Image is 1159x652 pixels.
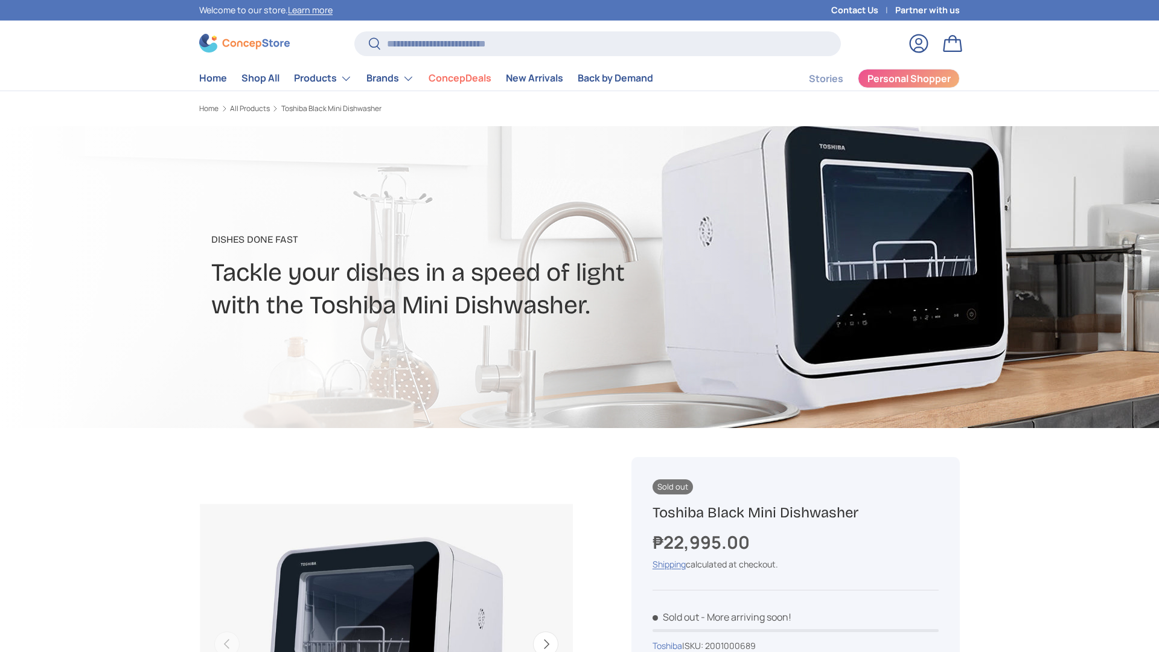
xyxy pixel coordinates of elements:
[701,610,791,624] p: - More arriving soon!
[653,479,693,494] span: Sold out
[578,66,653,90] a: Back by Demand
[287,66,359,91] summary: Products
[359,66,421,91] summary: Brands
[506,66,563,90] a: New Arrivals
[281,105,382,112] a: Toshiba Black Mini Dishwasher
[241,66,279,90] a: Shop All
[831,4,895,17] a: Contact Us
[429,66,491,90] a: ConcepDeals
[199,66,653,91] nav: Primary
[211,232,675,247] p: Dishes Done Fast​
[366,66,414,91] a: Brands
[653,503,939,522] h1: Toshiba Black Mini Dishwasher
[705,640,756,651] span: 2001000689
[895,4,960,17] a: Partner with us
[653,610,699,624] span: Sold out
[653,558,939,570] div: calculated at checkout.
[199,103,602,114] nav: Breadcrumbs
[211,257,675,322] h2: Tackle your dishes in a speed of light with the Toshiba Mini Dishwasher.
[685,640,703,651] span: SKU:
[653,558,686,570] a: Shipping
[858,69,960,88] a: Personal Shopper
[230,105,270,112] a: All Products
[780,66,960,91] nav: Secondary
[294,66,352,91] a: Products
[867,74,951,83] span: Personal Shopper
[653,640,682,651] a: Toshiba
[199,4,333,17] p: Welcome to our store.
[199,105,219,112] a: Home
[809,67,843,91] a: Stories
[199,66,227,90] a: Home
[288,4,333,16] a: Learn more
[653,530,753,554] strong: ₱22,995.00
[199,34,290,53] img: ConcepStore
[682,640,756,651] span: |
